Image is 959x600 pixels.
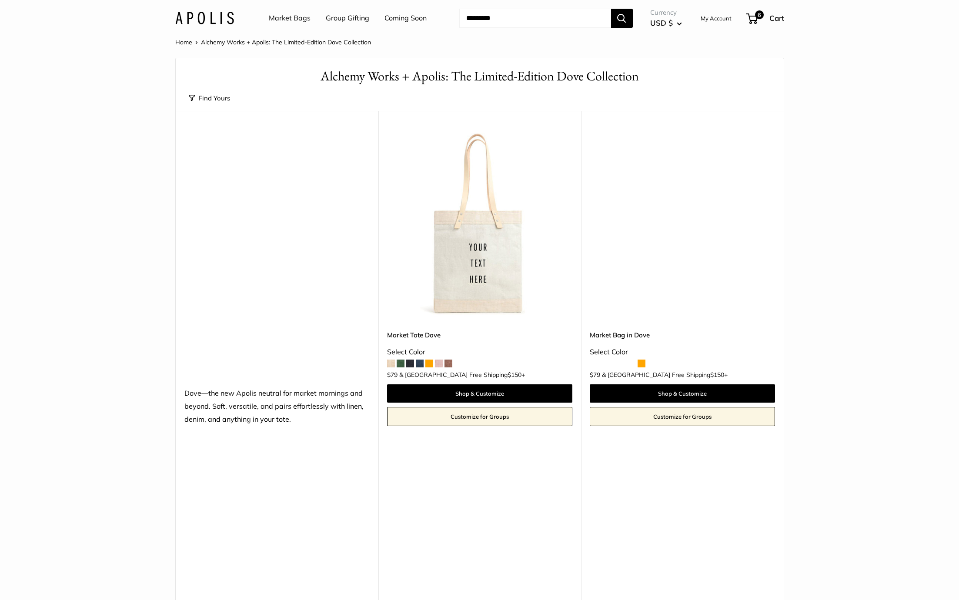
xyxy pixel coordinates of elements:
[184,387,370,426] div: Dove—the new Apolis neutral for market mornings and beyond. Soft, versatile, and pairs effortless...
[175,37,371,48] nav: Breadcrumb
[650,18,673,27] span: USD $
[710,371,724,379] span: $150
[747,11,784,25] a: 6 Cart
[387,346,572,359] div: Select Color
[650,16,682,30] button: USD $
[387,133,572,318] img: Market Tote Dove
[459,9,611,28] input: Search...
[189,67,771,86] h1: Alchemy Works + Apolis: The Limited-Edition Dove Collection
[590,346,775,359] div: Select Color
[387,330,572,340] a: Market Tote Dove
[508,371,521,379] span: $150
[769,13,784,23] span: Cart
[175,38,192,46] a: Home
[602,372,728,378] span: & [GEOGRAPHIC_DATA] Free Shipping +
[384,12,427,25] a: Coming Soon
[755,10,763,19] span: 6
[399,372,525,378] span: & [GEOGRAPHIC_DATA] Free Shipping +
[387,371,398,379] span: $79
[611,9,633,28] button: Search
[701,13,732,23] a: My Account
[590,133,775,318] a: Market Bag in DoveMarket Bag in Dove
[590,371,600,379] span: $79
[590,407,775,426] a: Customize for Groups
[387,407,572,426] a: Customize for Groups
[590,384,775,403] a: Shop & Customize
[189,92,230,104] button: Find Yours
[175,12,234,24] img: Apolis
[387,133,572,318] a: Market Tote DoveMarket Tote Dove
[387,384,572,403] a: Shop & Customize
[326,12,369,25] a: Group Gifting
[269,12,311,25] a: Market Bags
[650,7,682,19] span: Currency
[201,38,371,46] span: Alchemy Works + Apolis: The Limited-Edition Dove Collection
[590,330,775,340] a: Market Bag in Dove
